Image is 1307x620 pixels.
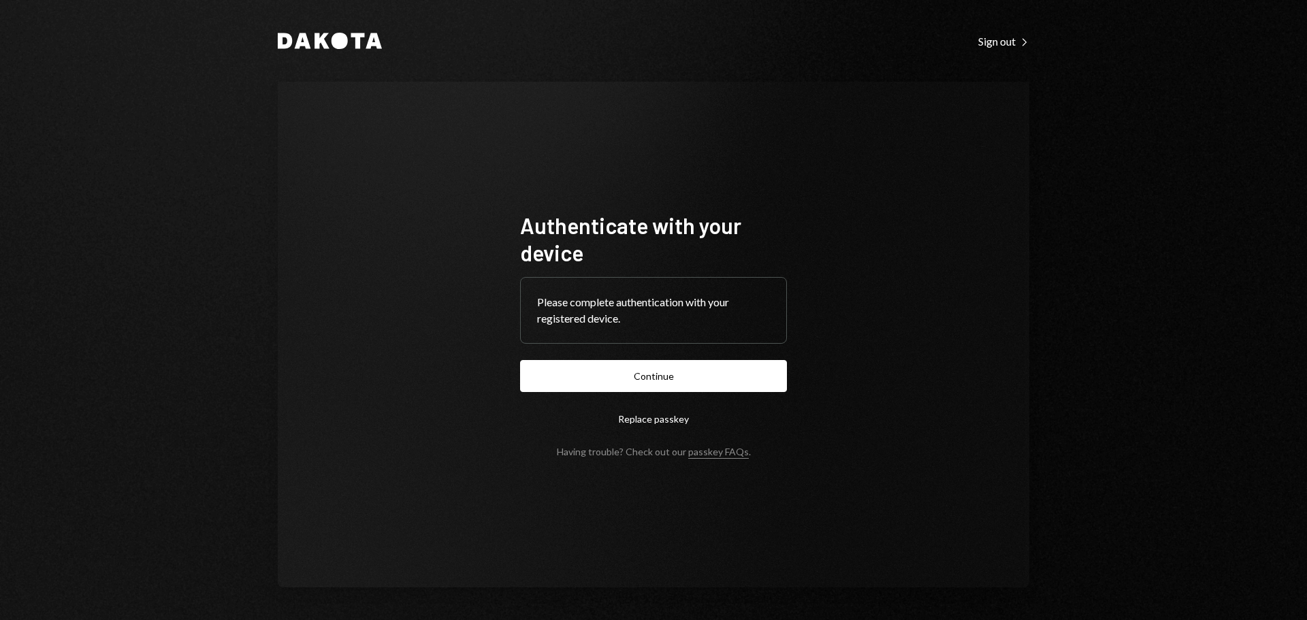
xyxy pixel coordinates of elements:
[978,33,1029,48] a: Sign out
[688,446,749,459] a: passkey FAQs
[520,403,787,435] button: Replace passkey
[557,446,751,457] div: Having trouble? Check out our .
[520,360,787,392] button: Continue
[978,35,1029,48] div: Sign out
[537,294,770,327] div: Please complete authentication with your registered device.
[520,212,787,266] h1: Authenticate with your device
